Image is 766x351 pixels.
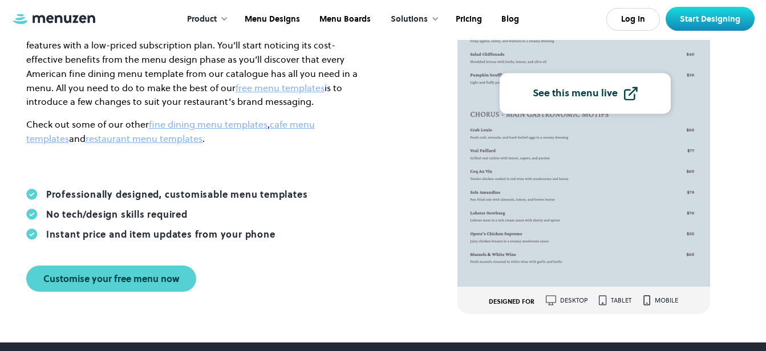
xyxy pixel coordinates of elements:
[46,189,308,200] div: Professionally designed, customisable menu templates
[176,2,234,37] div: Product
[379,2,445,37] div: Solutions
[611,297,631,304] div: tablet
[43,274,179,283] div: Customise your free menu now
[560,297,587,304] div: desktop
[187,13,217,26] div: Product
[149,118,268,130] a: fine dining menu templates
[309,2,379,37] a: Menu Boards
[26,154,368,169] p: ‍
[26,266,196,292] a: Customise your free menu now
[489,299,534,305] div: DESIGNED FOR
[500,73,671,113] a: See this menu live
[46,209,188,220] div: No tech/design skills required
[46,228,275,240] div: Instant price and item updates from your phone
[86,132,202,145] a: restaurant menu templates
[533,88,618,99] div: See this menu live
[391,13,428,26] div: Solutions
[445,2,491,37] a: Pricing
[491,2,528,37] a: Blog
[236,81,325,94] a: free menu templates
[606,8,660,31] a: Log In
[26,117,368,146] p: Check out some of our other , and .
[26,118,315,145] a: cafe menu templates
[655,297,678,304] div: mobile
[234,2,309,37] a: Menu Designs
[666,7,755,31] a: Start Designing
[26,24,368,109] p: Using the free Menuzen plan offers many benefits, let alone deploying its full features with a lo...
